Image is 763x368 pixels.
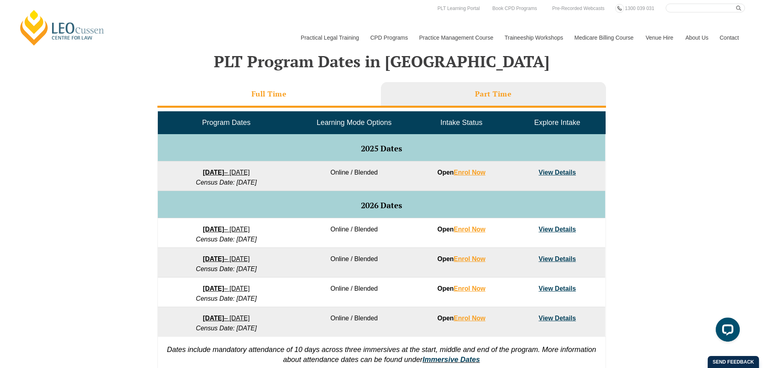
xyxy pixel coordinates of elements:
[295,278,413,307] td: Online / Blended
[454,169,485,176] a: Enrol Now
[437,285,485,292] strong: Open
[550,4,607,13] a: Pre-Recorded Webcasts
[203,285,250,292] a: [DATE]– [DATE]
[454,226,485,233] a: Enrol Now
[435,4,482,13] a: PLT Learning Portal
[196,265,257,272] em: Census Date: [DATE]
[623,4,656,13] a: 1300 039 031
[295,20,364,55] a: Practical Legal Training
[203,226,224,233] strong: [DATE]
[539,285,576,292] a: View Details
[454,315,485,322] a: Enrol Now
[203,285,224,292] strong: [DATE]
[413,20,499,55] a: Practice Management Course
[203,315,250,322] a: [DATE]– [DATE]
[539,255,576,262] a: View Details
[295,248,413,278] td: Online / Blended
[196,179,257,186] em: Census Date: [DATE]
[714,20,745,55] a: Contact
[454,285,485,292] a: Enrol Now
[679,20,714,55] a: About Us
[203,255,224,262] strong: [DATE]
[640,20,679,55] a: Venue Hire
[295,307,413,337] td: Online / Blended
[709,314,743,348] iframe: LiveChat chat widget
[153,52,610,70] h2: PLT Program Dates in [GEOGRAPHIC_DATA]
[167,346,596,364] em: Dates include mandatory attendance of 10 days across three immersives at the start, middle and en...
[196,295,257,302] em: Census Date: [DATE]
[539,169,576,176] a: View Details
[196,236,257,243] em: Census Date: [DATE]
[539,226,576,233] a: View Details
[490,4,539,13] a: Book CPD Programs
[499,20,568,55] a: Traineeship Workshops
[202,119,250,127] span: Program Dates
[475,89,512,99] h3: Part Time
[317,119,392,127] span: Learning Mode Options
[18,9,107,46] a: [PERSON_NAME] Centre for Law
[534,119,580,127] span: Explore Intake
[625,6,654,11] span: 1300 039 031
[295,161,413,191] td: Online / Blended
[437,226,485,233] strong: Open
[437,315,485,322] strong: Open
[203,315,224,322] strong: [DATE]
[203,169,250,176] a: [DATE]– [DATE]
[203,255,250,262] a: [DATE]– [DATE]
[295,218,413,248] td: Online / Blended
[196,325,257,332] em: Census Date: [DATE]
[252,89,287,99] h3: Full Time
[568,20,640,55] a: Medicare Billing Course
[437,169,485,176] strong: Open
[361,200,402,211] span: 2026 Dates
[361,143,402,154] span: 2025 Dates
[454,255,485,262] a: Enrol Now
[203,226,250,233] a: [DATE]– [DATE]
[203,169,224,176] strong: [DATE]
[423,356,480,364] a: Immersive Dates
[440,119,482,127] span: Intake Status
[364,20,413,55] a: CPD Programs
[437,255,485,262] strong: Open
[539,315,576,322] a: View Details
